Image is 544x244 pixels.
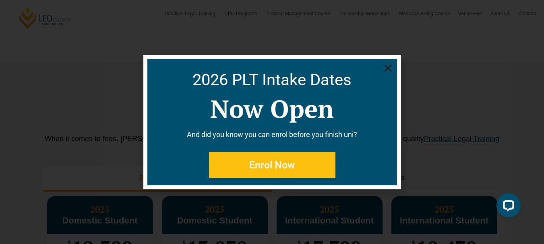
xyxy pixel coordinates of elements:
iframe: LiveChat chat widget [490,190,524,224]
a: 2026 PLT Intake Dates [192,70,352,89]
a: Enrol Now [209,152,335,178]
span: Enrol Now [249,160,295,170]
a: Now Open [210,92,334,125]
p: And did you know you can enrol before you finish uni? [151,129,393,140]
a: Close [383,63,393,73]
